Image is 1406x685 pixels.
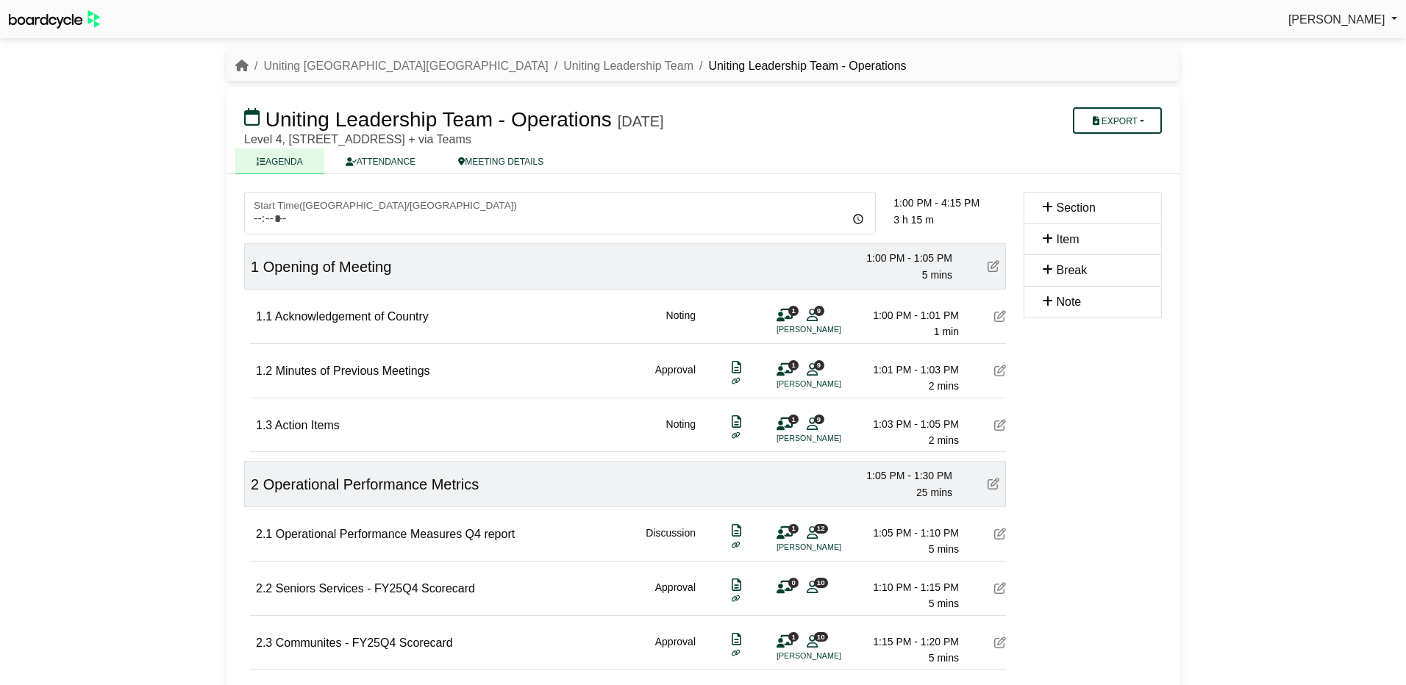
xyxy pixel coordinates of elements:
[788,524,799,534] span: 1
[263,476,479,492] span: Operational Performance Metrics
[929,543,959,555] span: 5 mins
[849,250,952,266] div: 1:00 PM - 1:05 PM
[814,306,824,315] span: 9
[929,598,959,609] span: 5 mins
[324,148,437,174] a: ATTENDANCE
[893,195,1006,211] div: 1:00 PM - 4:15 PM
[618,112,664,130] div: [DATE]
[244,133,471,146] span: Level 4, [STREET_ADDRESS] + via Teams
[251,476,259,492] span: 2
[814,578,828,587] span: 10
[814,360,824,370] span: 9
[856,579,959,595] div: 1:10 PM - 1:15 PM
[929,380,959,392] span: 2 mins
[929,652,959,664] span: 5 mins
[437,148,565,174] a: MEETING DETAILS
[666,307,696,340] div: Noting
[814,632,828,642] span: 10
[1056,295,1081,308] span: Note
[1056,201,1095,214] span: Section
[1288,13,1385,26] span: [PERSON_NAME]
[251,259,259,275] span: 1
[263,259,392,275] span: Opening of Meeting
[916,487,952,498] span: 25 mins
[856,634,959,650] div: 1:15 PM - 1:20 PM
[646,525,696,558] div: Discussion
[666,416,696,449] div: Noting
[788,306,799,315] span: 1
[276,582,475,595] span: Seniors Services - FY25Q4 Scorecard
[256,419,272,431] span: 1.3
[1056,233,1079,245] span: Item
[856,307,959,323] div: 1:00 PM - 1:01 PM
[788,578,799,587] span: 0
[777,541,887,553] li: [PERSON_NAME]
[788,415,799,424] span: 1
[256,365,272,377] span: 1.2
[777,432,887,445] li: [PERSON_NAME]
[256,528,272,540] span: 2.1
[276,365,430,377] span: Minutes of Previous Meetings
[276,636,453,649] span: Communites - FY25Q4 Scorecard
[256,582,272,595] span: 2.2
[788,360,799,370] span: 1
[275,419,340,431] span: Action Items
[655,362,696,395] div: Approval
[777,378,887,390] li: [PERSON_NAME]
[275,310,429,323] span: Acknowledgement of Country
[9,10,100,29] img: BoardcycleBlackGreen-aaafeed430059cb809a45853b8cf6d952af9d84e6e89e1f1685b34bfd5cb7d64.svg
[256,310,272,323] span: 1.1
[849,467,952,484] div: 1:05 PM - 1:30 PM
[1056,264,1087,276] span: Break
[235,148,324,174] a: AGENDA
[1073,107,1162,134] button: Export
[655,579,696,612] div: Approval
[693,57,907,76] li: Uniting Leadership Team - Operations
[934,326,959,337] span: 1 min
[856,416,959,432] div: 1:03 PM - 1:05 PM
[893,214,933,226] span: 3 h 15 m
[788,632,799,642] span: 1
[276,528,515,540] span: Operational Performance Measures Q4 report
[265,108,612,131] span: Uniting Leadership Team - Operations
[263,60,548,72] a: Uniting [GEOGRAPHIC_DATA][GEOGRAPHIC_DATA]
[235,57,907,76] nav: breadcrumb
[929,434,959,446] span: 2 mins
[922,269,952,281] span: 5 mins
[256,636,272,649] span: 2.3
[563,60,693,72] a: Uniting Leadership Team
[856,525,959,541] div: 1:05 PM - 1:10 PM
[777,650,887,662] li: [PERSON_NAME]
[777,323,887,336] li: [PERSON_NAME]
[814,524,828,534] span: 12
[1288,10,1397,29] a: [PERSON_NAME]
[655,634,696,667] div: Approval
[856,362,959,378] div: 1:01 PM - 1:03 PM
[814,415,824,424] span: 9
